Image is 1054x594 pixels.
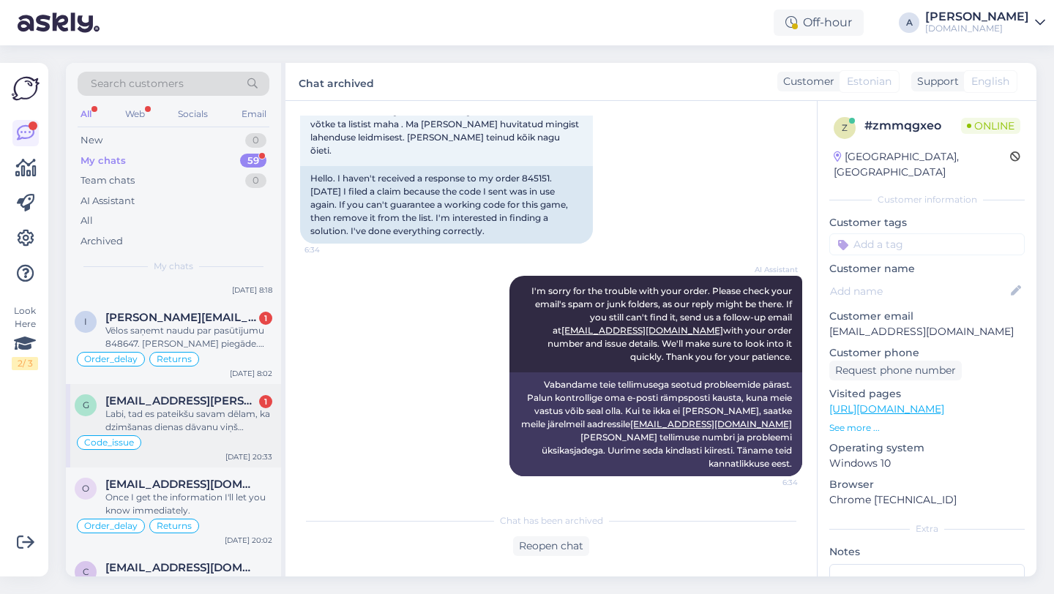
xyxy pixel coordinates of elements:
[240,154,266,168] div: 59
[774,10,864,36] div: Off-hour
[925,23,1029,34] div: [DOMAIN_NAME]
[630,418,792,429] a: [EMAIL_ADDRESS][DOMAIN_NAME]
[829,421,1025,435] p: See more ...
[300,166,593,244] div: Hello. I haven't received a response to my order 845151. [DATE] I filed a claim because the code ...
[911,74,959,89] div: Support
[531,285,794,362] span: I'm sorry for the trouble with your order. Please check your email's spam or junk folders, as our...
[105,311,258,324] span: inga-kun@inbox.lv
[81,173,135,188] div: Team chats
[91,76,184,91] span: Search customers
[971,74,1009,89] span: English
[829,261,1025,277] p: Customer name
[829,386,1025,402] p: Visited pages
[81,214,93,228] div: All
[105,574,272,587] div: [URL][DOMAIN_NAME]
[847,74,892,89] span: Estonian
[225,535,272,546] div: [DATE] 20:02
[81,234,123,249] div: Archived
[83,399,89,410] span: g
[81,194,135,208] div: AI Assistant
[105,561,258,574] span: carolinjarvela@gmail.com
[12,304,38,370] div: Look Here
[829,215,1025,230] p: Customer tags
[829,456,1025,471] p: Windows 10
[12,75,40,102] img: Askly Logo
[105,491,272,517] div: Once I get the information I'll let you know immediately.
[829,324,1025,339] p: [EMAIL_ADDRESS][DOMAIN_NAME]
[777,74,834,89] div: Customer
[82,483,89,494] span: o
[743,477,798,488] span: 6:34
[81,133,102,148] div: New
[84,438,134,447] span: Code_issue
[12,357,38,370] div: 2 / 3
[829,193,1025,206] div: Customer information
[245,133,266,148] div: 0
[829,544,1025,560] p: Notes
[78,105,94,124] div: All
[829,440,1025,456] p: Operating system
[232,285,272,296] div: [DATE] 8:18
[830,283,1008,299] input: Add name
[509,372,802,476] div: Vabandame teie tellimusega seotud probleemide pärast. Palun kontrollige oma e-posti rämpsposti ka...
[122,105,148,124] div: Web
[829,402,944,416] a: [URL][DOMAIN_NAME]
[105,407,272,434] div: Labi, tad es pateikšu savam dēlam, ka dzimšanas dienas dāvanu viņš saņems dāvanu!? PALDIES, ka sa...
[864,117,961,135] div: # zmmqgxeo
[513,536,589,556] div: Reopen chat
[105,394,258,407] span: grinmanis.janis@gmail.com
[259,312,272,325] div: 1
[245,173,266,188] div: 0
[829,309,1025,324] p: Customer email
[743,264,798,275] span: AI Assistant
[299,72,374,91] label: Chat archived
[561,325,723,336] a: [EMAIL_ADDRESS][DOMAIN_NAME]
[829,522,1025,535] div: Extra
[84,316,87,327] span: i
[81,154,126,168] div: My chats
[84,355,138,364] span: Order_delay
[899,12,919,33] div: A
[829,492,1025,508] p: Chrome [TECHNICAL_ID]
[175,105,211,124] div: Socials
[925,11,1045,34] a: [PERSON_NAME][DOMAIN_NAME]
[105,478,258,491] span: olekorsolme@gmail.com
[834,149,1010,180] div: [GEOGRAPHIC_DATA], [GEOGRAPHIC_DATA]
[105,324,272,350] div: Vēlos saņemt naudu par pasūtījumu 848647. [PERSON_NAME] piegāde. Sūtījums vairs nav aktuāls.
[84,522,138,530] span: Order_delay
[230,368,272,379] div: [DATE] 8:02
[154,260,193,273] span: My chats
[304,244,359,255] span: 6:34
[225,451,272,462] div: [DATE] 20:33
[829,345,1025,361] p: Customer phone
[157,355,192,364] span: Returns
[157,522,192,530] span: Returns
[842,122,848,133] span: z
[925,11,1029,23] div: [PERSON_NAME]
[829,361,962,380] div: Request phone number
[500,514,603,527] span: Chat has been archived
[829,233,1025,255] input: Add a tag
[259,395,272,408] div: 1
[83,566,89,577] span: c
[239,105,269,124] div: Email
[829,477,1025,492] p: Browser
[961,118,1020,134] span: Online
